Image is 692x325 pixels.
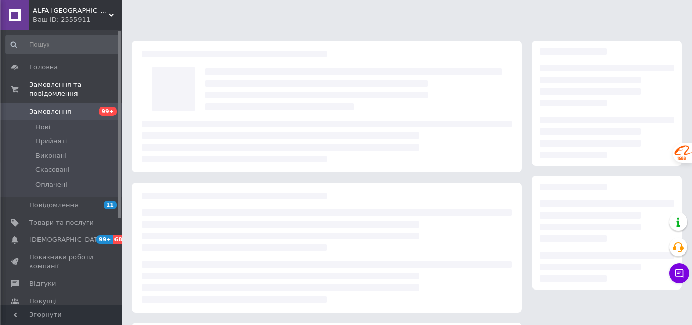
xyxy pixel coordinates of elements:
span: Виконані [35,151,67,160]
div: Ваш ID: 2555911 [33,15,122,24]
span: Показники роботи компанії [29,252,94,271]
span: Замовлення та повідомлення [29,80,122,98]
span: 11 [104,201,117,209]
span: Товари та послуги [29,218,94,227]
span: Прийняті [35,137,67,146]
button: Чат з покупцем [669,263,689,283]
span: Головна [29,63,58,72]
span: Відгуки [29,279,56,288]
span: Оплачені [35,180,67,189]
span: ALFA UKRAINE [33,6,109,15]
input: Пошук [5,35,120,54]
span: Повідомлення [29,201,79,210]
span: Скасовані [35,165,70,174]
span: 99+ [96,235,113,244]
span: Замовлення [29,107,71,116]
span: Нові [35,123,50,132]
span: 68 [113,235,125,244]
span: Покупці [29,297,57,306]
span: [DEMOGRAPHIC_DATA] [29,235,104,244]
span: 99+ [99,107,117,116]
